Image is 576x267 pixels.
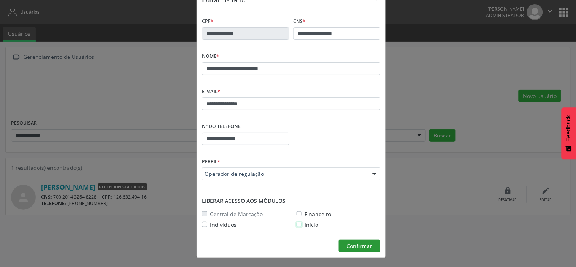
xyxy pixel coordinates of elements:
label: Início [305,221,318,229]
label: Financeiro [305,210,331,218]
span: Confirmar [347,242,372,250]
label: CNS [293,16,305,27]
label: Indivíduos [210,221,237,229]
label: Nº do Telefone [202,121,241,133]
label: Central de Marcação [210,210,263,218]
span: Operador de regulação [205,170,365,178]
span: Feedback [565,115,572,142]
div: Liberar acesso aos módulos [202,197,380,205]
button: Feedback - Mostrar pesquisa [562,107,576,159]
label: E-mail [202,86,220,98]
label: CPF [202,16,213,27]
label: Nome [202,51,219,62]
label: Perfil [202,156,220,167]
button: Confirmar [339,240,380,253]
